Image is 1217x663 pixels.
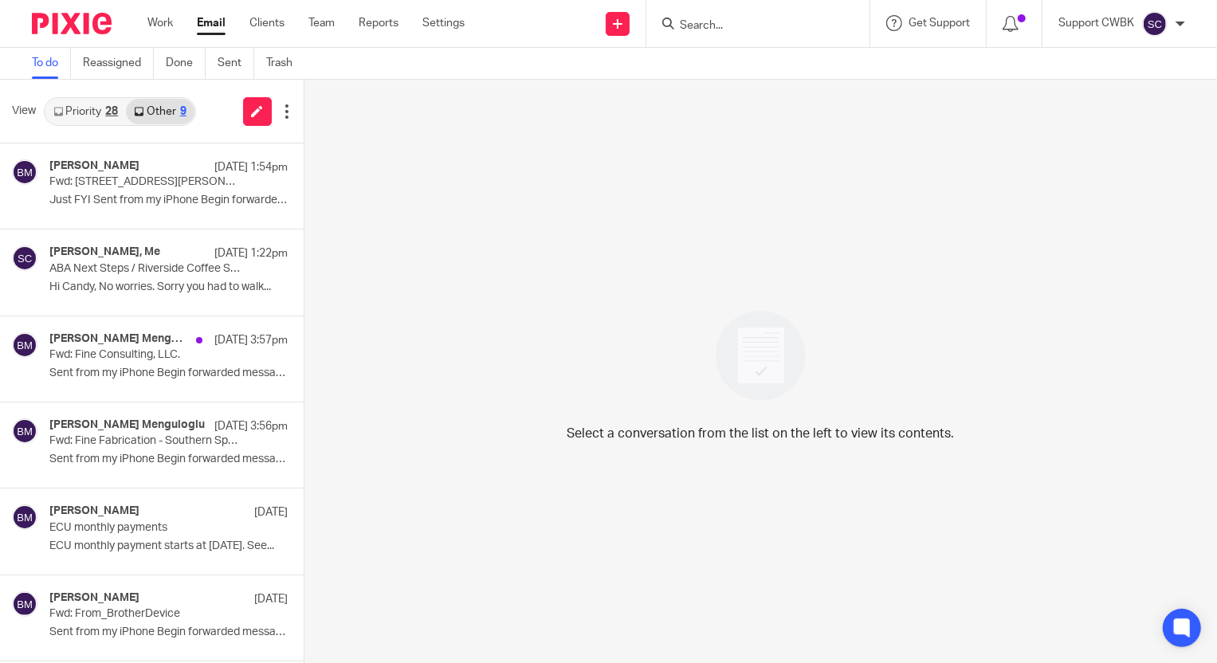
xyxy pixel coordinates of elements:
[49,332,188,346] h4: [PERSON_NAME] Menguloglu
[49,453,288,466] p: Sent from my iPhone Begin forwarded message: ...
[49,591,139,605] h4: [PERSON_NAME]
[214,418,288,434] p: [DATE] 3:56pm
[254,504,288,520] p: [DATE]
[214,245,288,261] p: [DATE] 1:22pm
[678,19,822,33] input: Search
[909,18,970,29] span: Get Support
[1142,11,1168,37] img: svg%3E
[49,280,288,294] p: Hi Candy, No worries. Sorry you had to walk...
[12,245,37,271] img: svg%3E
[12,591,37,617] img: svg%3E
[12,504,37,530] img: svg%3E
[12,103,36,120] span: View
[49,418,205,432] h4: [PERSON_NAME] Menguloglu
[180,106,186,117] div: 9
[49,348,240,362] p: Fwd: Fine Consulting, LLC.
[214,332,288,348] p: [DATE] 3:57pm
[218,48,254,79] a: Sent
[166,48,206,79] a: Done
[49,262,240,276] p: ABA Next Steps / Riverside Coffee Shop Invoices
[197,15,226,31] a: Email
[49,521,240,535] p: ECU monthly payments
[705,300,816,411] img: image
[359,15,398,31] a: Reports
[147,15,173,31] a: Work
[83,48,154,79] a: Reassigned
[49,607,240,621] p: Fwd: From_BrotherDevice
[254,591,288,607] p: [DATE]
[214,159,288,175] p: [DATE] 1:54pm
[49,159,139,173] h4: [PERSON_NAME]
[49,367,288,380] p: Sent from my iPhone Begin forwarded message: ...
[422,15,465,31] a: Settings
[49,194,288,207] p: Just FYI Sent from my iPhone Begin forwarded...
[126,99,194,124] a: Other9
[105,106,118,117] div: 28
[12,418,37,444] img: svg%3E
[49,504,139,518] h4: [PERSON_NAME]
[1058,15,1134,31] p: Support CWBK
[32,48,71,79] a: To do
[45,99,126,124] a: Priority28
[49,245,160,259] h4: [PERSON_NAME], Me
[32,13,112,34] img: Pixie
[12,159,37,185] img: svg%3E
[12,332,37,358] img: svg%3E
[266,48,304,79] a: Trash
[308,15,335,31] a: Team
[49,434,240,448] p: Fwd: Fine Fabrication - Southern Sportz Store sign Design Revisions 1
[567,424,954,443] p: Select a conversation from the list on the left to view its contents.
[49,539,288,553] p: ECU monthly payment starts at [DATE]. See...
[49,626,288,639] p: Sent from my iPhone Begin forwarded message: ...
[249,15,285,31] a: Clients
[49,175,240,189] p: Fwd: [STREET_ADDRESS][PERSON_NAME], LLC to FLATS AT [PERSON_NAME] HOLDINGS, LLC [STREET_ADDRESS][...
